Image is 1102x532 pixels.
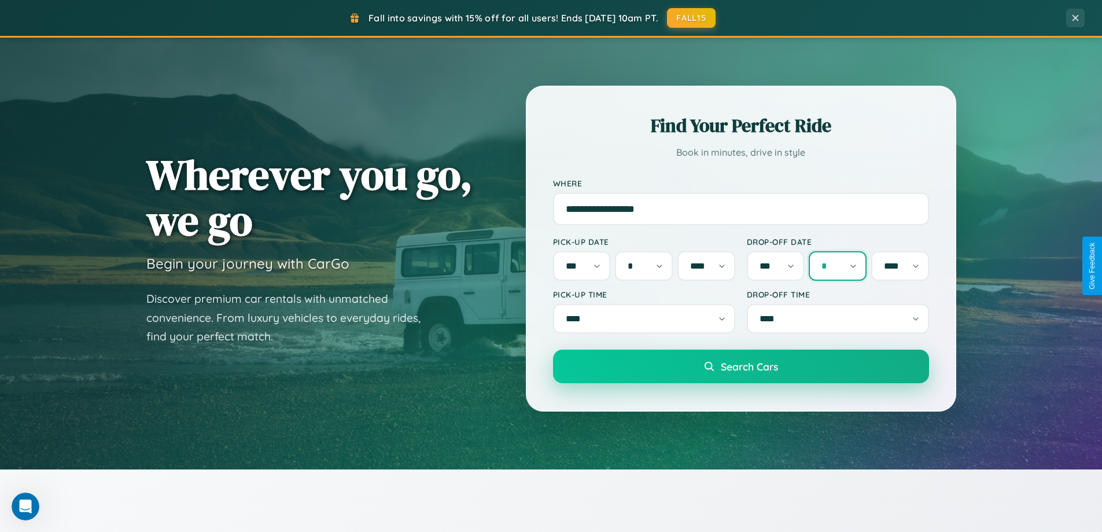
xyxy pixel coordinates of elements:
[747,289,929,299] label: Drop-off Time
[146,289,436,346] p: Discover premium car rentals with unmatched convenience. From luxury vehicles to everyday rides, ...
[553,289,735,299] label: Pick-up Time
[553,350,929,383] button: Search Cars
[12,493,39,520] iframe: Intercom live chat
[146,152,473,243] h1: Wherever you go, we go
[146,255,349,272] h3: Begin your journey with CarGo
[553,178,929,188] label: Where
[721,360,778,373] span: Search Cars
[667,8,716,28] button: FALL15
[553,237,735,247] label: Pick-up Date
[553,144,929,161] p: Book in minutes, drive in style
[553,113,929,138] h2: Find Your Perfect Ride
[747,237,929,247] label: Drop-off Date
[1088,243,1096,289] div: Give Feedback
[368,12,658,24] span: Fall into savings with 15% off for all users! Ends [DATE] 10am PT.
